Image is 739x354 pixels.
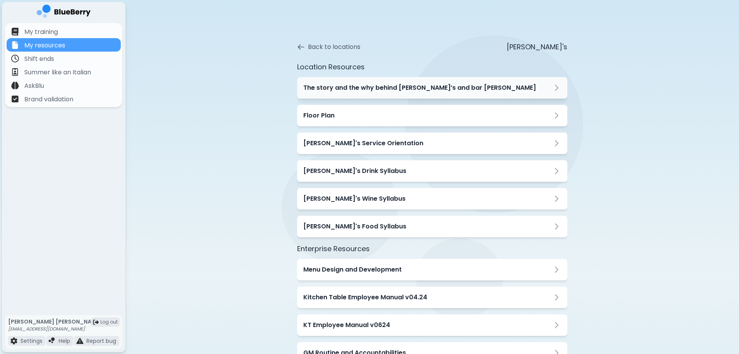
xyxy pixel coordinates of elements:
p: [PERSON_NAME]'s [507,42,567,52]
h3: Kitchen Table Employee Manual v04.24 [303,293,427,302]
img: file icon [11,41,19,49]
h3: The story and the why behind [PERSON_NAME]’s and bar [PERSON_NAME] [303,83,536,92]
p: AskBlu [24,81,44,91]
p: My training [24,27,58,37]
img: file icon [76,337,83,344]
img: file icon [49,337,56,344]
img: file icon [11,95,19,103]
p: Brand validation [24,95,73,104]
img: file icon [11,28,19,35]
h3: KT Employee Manual v0624 [303,320,390,330]
h3: Menu Design and Development [303,265,402,274]
img: file icon [11,68,19,76]
p: Shift ends [24,54,54,64]
img: company logo [37,5,91,20]
p: Summer like an Italian [24,68,91,77]
button: Back to locations [297,42,360,52]
p: My resources [24,41,65,50]
h3: [PERSON_NAME]'s Drink Syllabus [303,166,406,176]
span: Log out [100,319,118,325]
img: file icon [11,55,19,62]
p: [PERSON_NAME] [PERSON_NAME] [8,318,102,325]
h3: Location Resources [297,62,567,72]
img: file icon [10,337,17,344]
h3: [PERSON_NAME]'s Wine Syllabus [303,194,406,203]
h3: Floor Plan [303,111,335,120]
h3: [PERSON_NAME]'s Food Syllabus [303,222,406,231]
p: [EMAIL_ADDRESS][DOMAIN_NAME] [8,326,102,332]
img: logout [93,319,99,325]
h3: [PERSON_NAME]'s Service Orientation [303,139,423,148]
p: Report bug [86,337,116,344]
p: Settings [20,337,42,344]
img: file icon [11,82,19,89]
p: Help [59,337,70,344]
h3: Enterprise Resources [297,243,567,254]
